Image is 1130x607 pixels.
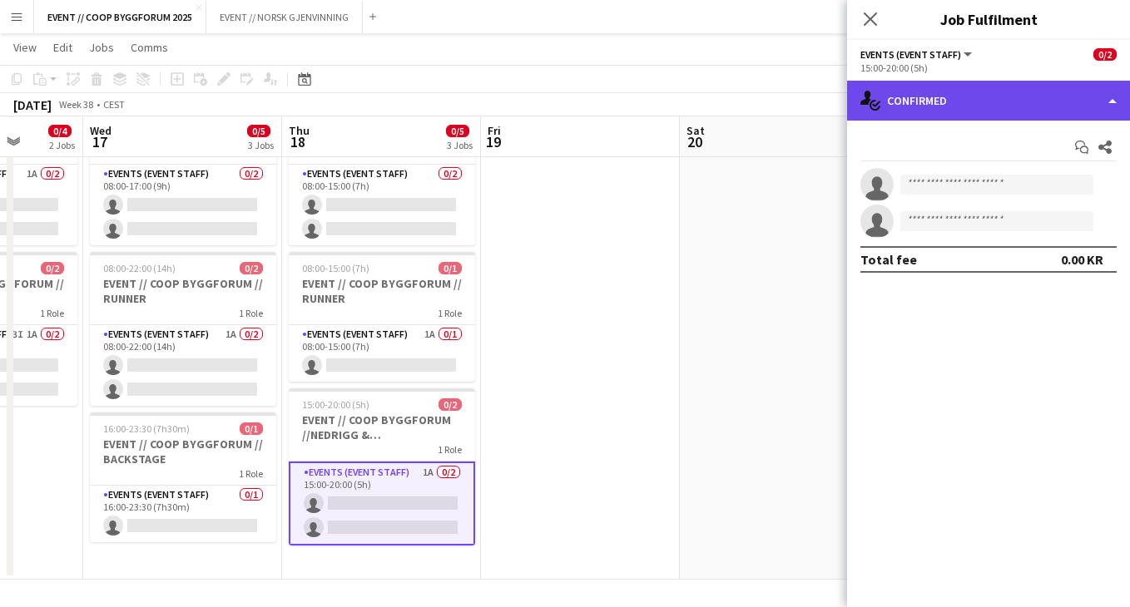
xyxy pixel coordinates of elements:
[90,165,276,245] app-card-role: Events (Event Staff)0/208:00-17:00 (9h)
[53,40,72,55] span: Edit
[82,37,121,58] a: Jobs
[289,165,475,245] app-card-role: Events (Event Staff)0/208:00-15:00 (7h)
[286,132,310,151] span: 18
[289,412,475,442] h3: EVENT // COOP BYGGFORUM //NEDRIGG & TILBAKELEVERING
[49,139,75,151] div: 2 Jobs
[684,132,705,151] span: 20
[289,461,475,545] app-card-role: Events (Event Staff)1A0/215:00-20:00 (5h)
[240,422,263,435] span: 0/1
[40,307,64,319] span: 1 Role
[41,262,64,274] span: 0/2
[90,252,276,406] app-job-card: 08:00-22:00 (14h)0/2EVENT // COOP BYGGFORUM // RUNNER1 RoleEvents (Event Staff)1A0/208:00-22:00 (...
[131,40,168,55] span: Comms
[7,37,43,58] a: View
[439,398,462,411] span: 0/2
[89,40,114,55] span: Jobs
[206,1,363,33] button: EVENT // NORSK GJENVINNING
[239,467,263,480] span: 1 Role
[90,91,276,245] app-job-card: 08:00-17:00 (9h)0/2EVENT // COOP BYGGFORUM // GARDEROBE1 RoleEvents (Event Staff)0/208:00-17:00 (9h)
[239,307,263,319] span: 1 Role
[860,48,974,61] button: Events (Event Staff)
[124,37,175,58] a: Comms
[13,40,37,55] span: View
[103,262,176,274] span: 08:00-22:00 (14h)
[302,398,369,411] span: 15:00-20:00 (5h)
[90,412,276,542] app-job-card: 16:00-23:30 (7h30m)0/1EVENT // COOP BYGGFORUM // BACKSTAGE1 RoleEvents (Event Staff)0/116:00-23:3...
[87,132,112,151] span: 17
[13,96,52,113] div: [DATE]
[289,276,475,306] h3: EVENT // COOP BYGGFORUM // RUNNER
[289,252,475,382] app-job-card: 08:00-15:00 (7h)0/1EVENT // COOP BYGGFORUM // RUNNER1 RoleEvents (Event Staff)1A0/108:00-15:00 (7h)
[847,81,1130,121] div: Confirmed
[860,48,961,61] span: Events (Event Staff)
[447,139,473,151] div: 3 Jobs
[90,276,276,306] h3: EVENT // COOP BYGGFORUM // RUNNER
[55,98,97,111] span: Week 38
[302,262,369,274] span: 08:00-15:00 (7h)
[47,37,79,58] a: Edit
[289,388,475,545] app-job-card: 15:00-20:00 (5h)0/2EVENT // COOP BYGGFORUM //NEDRIGG & TILBAKELEVERING1 RoleEvents (Event Staff)1...
[438,307,462,319] span: 1 Role
[1061,251,1103,268] div: 0.00 KR
[488,123,501,138] span: Fri
[485,132,501,151] span: 19
[289,325,475,382] app-card-role: Events (Event Staff)1A0/108:00-15:00 (7h)
[248,139,274,151] div: 3 Jobs
[103,98,125,111] div: CEST
[438,443,462,456] span: 1 Role
[103,422,190,435] span: 16:00-23:30 (7h30m)
[240,262,263,274] span: 0/2
[289,123,310,138] span: Thu
[446,125,469,137] span: 0/5
[1093,48,1117,61] span: 0/2
[860,251,917,268] div: Total fee
[686,123,705,138] span: Sat
[90,325,276,406] app-card-role: Events (Event Staff)1A0/208:00-22:00 (14h)
[847,8,1130,30] h3: Job Fulfilment
[48,125,72,137] span: 0/4
[439,262,462,274] span: 0/1
[90,437,276,466] h3: EVENT // COOP BYGGFORUM // BACKSTAGE
[860,62,1117,74] div: 15:00-20:00 (5h)
[289,91,475,245] app-job-card: 08:00-15:00 (7h)0/2EVENT // COOP BYGGFORUM // GARDEROBE1 RoleEvents (Event Staff)0/208:00-15:00 (7h)
[247,125,270,137] span: 0/5
[90,486,276,542] app-card-role: Events (Event Staff)0/116:00-23:30 (7h30m)
[90,123,112,138] span: Wed
[34,1,206,33] button: EVENT // COOP BYGGFORUM 2025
